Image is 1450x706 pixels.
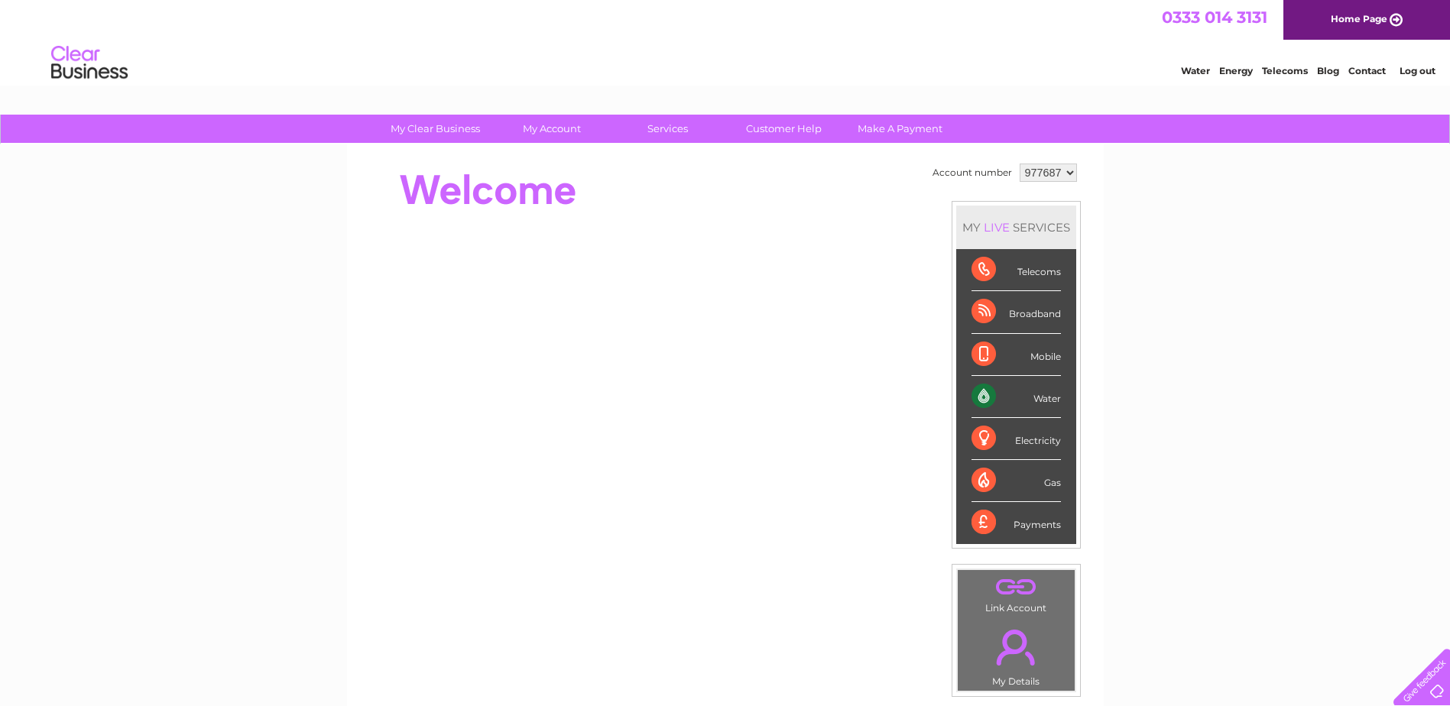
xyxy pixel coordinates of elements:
div: Gas [972,460,1061,502]
a: 0333 014 3131 [1162,8,1267,27]
a: Telecoms [1262,65,1308,76]
a: . [962,620,1071,674]
div: Mobile [972,334,1061,376]
td: Account number [929,160,1016,186]
div: Electricity [972,418,1061,460]
a: Energy [1219,65,1253,76]
a: Log out [1400,65,1435,76]
div: LIVE [981,220,1013,235]
a: My Clear Business [372,115,498,143]
div: Water [972,376,1061,418]
a: My Account [488,115,615,143]
td: My Details [957,617,1075,691]
a: Contact [1348,65,1386,76]
td: Link Account [957,569,1075,617]
a: Water [1181,65,1210,76]
div: Telecoms [972,249,1061,291]
a: Make A Payment [837,115,963,143]
div: Clear Business is a trading name of Verastar Limited (registered in [GEOGRAPHIC_DATA] No. 3667643... [365,8,1087,74]
a: . [962,574,1071,601]
a: Services [605,115,731,143]
div: Broadband [972,291,1061,333]
div: MY SERVICES [956,206,1076,249]
div: Payments [972,502,1061,543]
a: Customer Help [721,115,847,143]
img: logo.png [50,40,128,86]
a: Blog [1317,65,1339,76]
